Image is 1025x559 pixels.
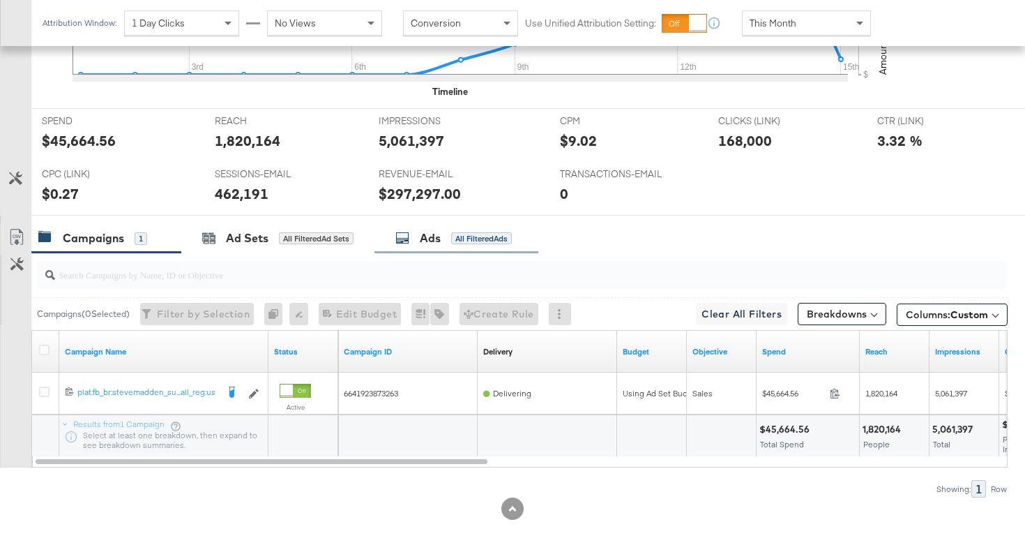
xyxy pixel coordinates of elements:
[692,388,713,398] span: Sales
[718,114,823,128] span: CLICKS (LINK)
[215,131,280,151] div: 1,820,164
[692,346,751,357] a: Your campaign's objective.
[77,387,217,398] div: plat:fb_br:stevemadden_su...all_reg:us
[623,346,681,357] a: The maximum amount you're willing to spend on your ads, on average each day or over the lifetime ...
[863,439,890,449] span: People
[906,308,988,322] span: Columns:
[718,131,772,151] div: 168,000
[279,232,354,245] div: All Filtered Ad Sets
[483,346,512,357] div: Delivery
[760,439,804,449] span: Total Spend
[865,388,897,398] span: 1,820,164
[379,131,444,151] div: 5,061,397
[950,308,988,321] span: Custom
[560,131,597,151] div: $9.02
[750,17,796,29] span: This Month
[932,423,977,436] div: 5,061,397
[274,346,333,357] a: Shows the current state of your Ad Campaign.
[379,184,461,204] div: $297,297.00
[77,387,217,401] a: plat:fb_br:stevemadden_su...all_reg:us
[493,388,531,398] span: Delivering
[935,388,967,398] span: 5,061,397
[696,303,787,325] button: Clear All Filters
[42,18,117,28] div: Attribution Window:
[876,13,889,75] text: Amount (USD)
[432,85,468,98] div: Timeline
[65,346,263,357] a: Your campaign name.
[759,423,814,436] div: $45,664.56
[63,230,124,246] div: Campaigns
[877,131,922,151] div: 3.32 %
[762,346,854,357] a: The total amount spent to date.
[226,230,268,246] div: Ad Sets
[701,306,782,323] span: Clear All Filters
[865,346,924,357] a: The number of people your ad was served to.
[877,114,982,128] span: CTR (LINK)
[275,17,316,29] span: No Views
[344,346,472,357] a: Your campaign ID.
[42,184,79,204] div: $0.27
[560,184,568,204] div: 0
[215,114,319,128] span: REACH
[483,346,512,357] a: Reflects the ability of your Ad Campaign to achieve delivery based on ad states, schedule and bud...
[42,131,116,151] div: $45,664.56
[411,17,461,29] span: Conversion
[215,184,268,204] div: 462,191
[897,304,1008,326] button: Columns:Custom
[451,232,512,245] div: All Filtered Ads
[623,388,700,399] div: Using Ad Set Budget
[344,388,398,398] span: 6641923873263
[863,423,905,436] div: 1,820,164
[560,114,665,128] span: CPM
[990,484,1008,494] div: Row
[42,114,146,128] span: SPEND
[798,303,886,325] button: Breakdowns
[933,439,950,449] span: Total
[132,17,185,29] span: 1 Day Clicks
[420,230,441,246] div: Ads
[935,346,994,357] a: The number of times your ad was served. On mobile apps an ad is counted as served the first time ...
[971,480,986,498] div: 1
[42,167,146,181] span: CPC (LINK)
[55,255,921,283] input: Search Campaigns by Name, ID or Objective
[936,484,971,494] div: Showing:
[379,167,483,181] span: REVENUE-EMAIL
[135,232,147,245] div: 1
[215,167,319,181] span: SESSIONS-EMAIL
[560,167,665,181] span: TRANSACTIONS-EMAIL
[280,403,311,412] label: Active
[762,388,824,398] span: $45,664.56
[37,308,130,320] div: Campaigns ( 0 Selected)
[264,303,289,325] div: 0
[379,114,483,128] span: IMPRESSIONS
[525,17,656,30] label: Use Unified Attribution Setting:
